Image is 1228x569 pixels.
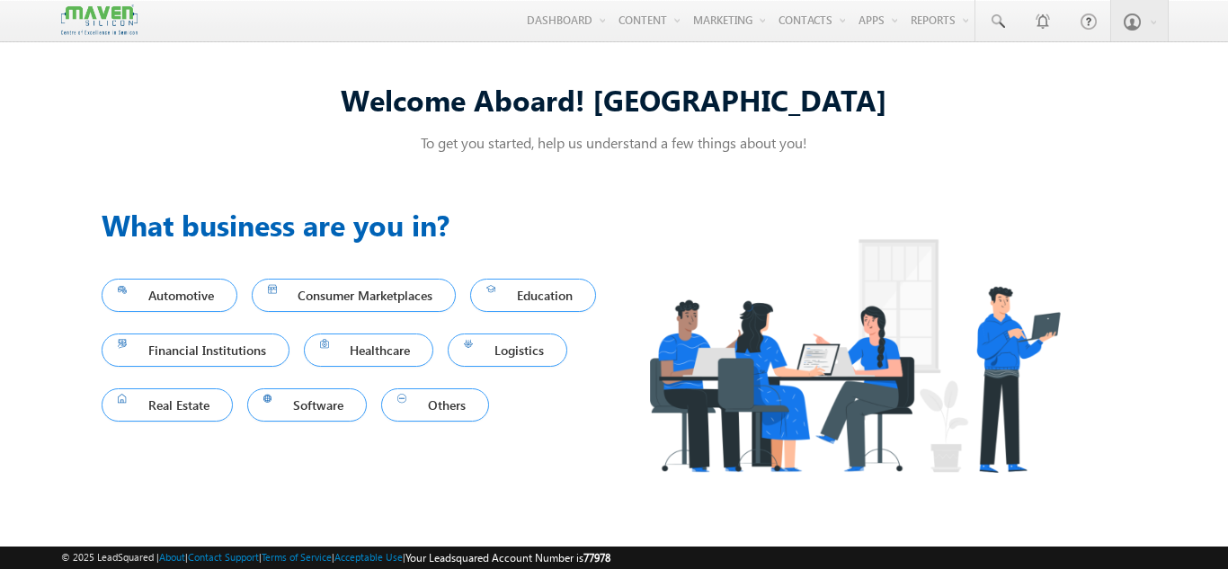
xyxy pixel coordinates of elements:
[397,393,473,417] span: Others
[583,551,610,565] span: 77978
[188,551,259,563] a: Contact Support
[334,551,403,563] a: Acceptable Use
[118,393,217,417] span: Real Estate
[464,338,551,362] span: Logistics
[102,133,1126,152] p: To get you started, help us understand a few things about you!
[102,80,1126,119] div: Welcome Aboard! [GEOGRAPHIC_DATA]
[263,393,351,417] span: Software
[262,551,332,563] a: Terms of Service
[102,203,614,246] h3: What business are you in?
[61,549,610,566] span: © 2025 LeadSquared | | | | |
[614,203,1094,508] img: Industry.png
[118,283,221,307] span: Automotive
[320,338,418,362] span: Healthcare
[118,338,273,362] span: Financial Institutions
[405,551,610,565] span: Your Leadsquared Account Number is
[61,4,137,36] img: Custom Logo
[268,283,440,307] span: Consumer Marketplaces
[159,551,185,563] a: About
[486,283,580,307] span: Education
